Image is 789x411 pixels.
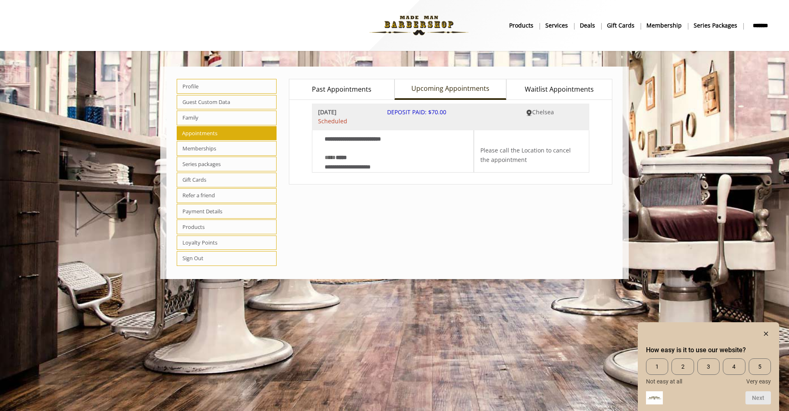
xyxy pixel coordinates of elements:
span: Guest Custom Data [177,95,277,110]
span: Scheduled [318,117,375,126]
span: Gift Cards [177,173,277,187]
span: Not easy at all [646,378,682,385]
div: How easy is it to use our website? Select an option from 1 to 5, with 1 being Not easy at all and... [646,358,771,385]
span: Sign Out [177,251,277,266]
span: Upcoming Appointments [411,83,489,94]
b: [DATE] [318,108,375,117]
img: Chelsea [526,110,532,116]
a: DealsDeals [574,19,601,31]
button: Hide survey [761,329,771,339]
span: 1 [646,358,668,375]
div: How easy is it to use our website? Select an option from 1 to 5, with 1 being Not easy at all and... [646,329,771,404]
b: Deals [580,21,595,30]
b: Services [545,21,568,30]
span: Very easy [746,378,771,385]
span: 3 [697,358,720,375]
a: MembershipMembership [641,19,688,31]
span: Family [177,111,277,125]
b: Series packages [694,21,737,30]
button: Next question [745,391,771,404]
a: Gift cardsgift cards [601,19,641,31]
span: 5 [749,358,771,375]
span: Refer a friend [177,188,277,203]
a: ServicesServices [540,19,574,31]
span: 4 [723,358,745,375]
span: Products [177,219,277,234]
span: Appointments [177,126,277,140]
span: Series packages [177,157,277,171]
span: DEPOSIT PAID: $70.00 [387,108,446,116]
span: Waitlist Appointments [525,84,594,95]
span: Profile [177,79,277,94]
b: products [509,21,533,30]
span: Chelsea [532,108,554,116]
span: Please call the Location to cancel the appointment [480,146,571,163]
span: Past Appointments [312,84,371,95]
a: Productsproducts [503,19,540,31]
span: Payment Details [177,204,277,219]
b: gift cards [607,21,634,30]
b: Membership [646,21,682,30]
h2: How easy is it to use our website? Select an option from 1 to 5, with 1 being Not easy at all and... [646,345,771,355]
span: 2 [671,358,694,375]
a: Series packagesSeries packages [688,19,743,31]
span: Memberships [177,141,277,156]
span: Loyalty Points [177,236,277,250]
img: Made Man Barbershop logo [362,3,475,48]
